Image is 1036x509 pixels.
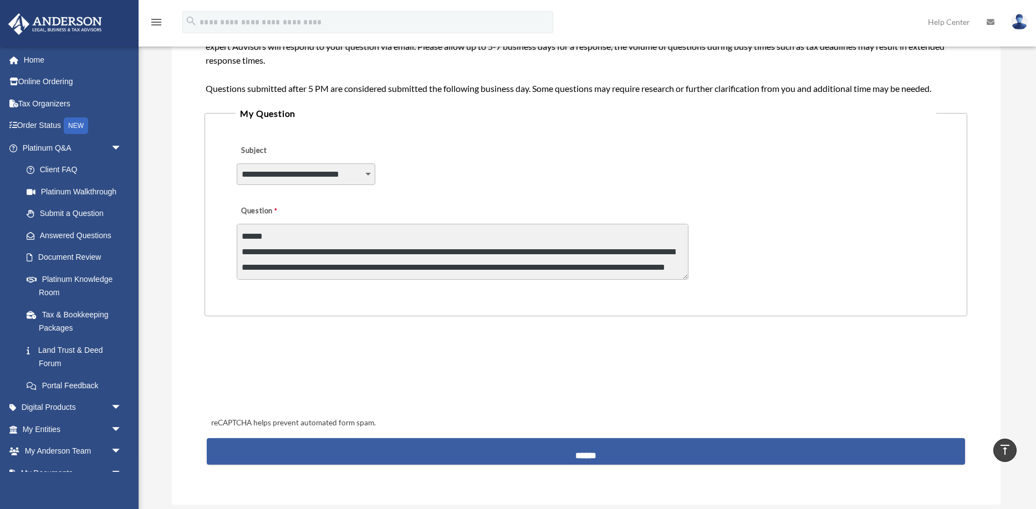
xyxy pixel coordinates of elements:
[111,462,133,485] span: arrow_drop_down
[16,224,139,246] a: Answered Questions
[237,143,342,158] label: Subject
[111,418,133,441] span: arrow_drop_down
[16,268,139,304] a: Platinum Knowledge Room
[16,246,139,269] a: Document Review
[111,397,133,419] span: arrow_drop_down
[16,203,133,225] a: Submit a Question
[111,137,133,160] span: arrow_drop_down
[185,15,197,27] i: search
[208,351,376,394] iframe: reCAPTCHA
[150,19,163,29] a: menu
[111,440,133,463] span: arrow_drop_down
[8,440,139,462] a: My Anderson Teamarrow_drop_down
[16,181,139,203] a: Platinum Walkthrough
[998,443,1012,456] i: vertical_align_top
[64,117,88,134] div: NEW
[16,374,139,397] a: Portal Feedback
[150,16,163,29] i: menu
[8,418,139,440] a: My Entitiesarrow_drop_down
[236,106,936,121] legend: My Question
[237,203,323,219] label: Question
[1011,14,1028,30] img: User Pic
[16,159,139,181] a: Client FAQ
[8,462,139,484] a: My Documentsarrow_drop_down
[8,397,139,419] a: Digital Productsarrow_drop_down
[16,304,139,339] a: Tax & Bookkeeping Packages
[8,137,139,159] a: Platinum Q&Aarrow_drop_down
[993,439,1017,462] a: vertical_align_top
[8,92,139,115] a: Tax Organizers
[8,71,139,93] a: Online Ordering
[8,49,139,71] a: Home
[8,115,139,137] a: Order StatusNEW
[16,339,139,374] a: Land Trust & Deed Forum
[5,13,105,35] img: Anderson Advisors Platinum Portal
[207,417,964,430] div: reCAPTCHA helps prevent automated form spam.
